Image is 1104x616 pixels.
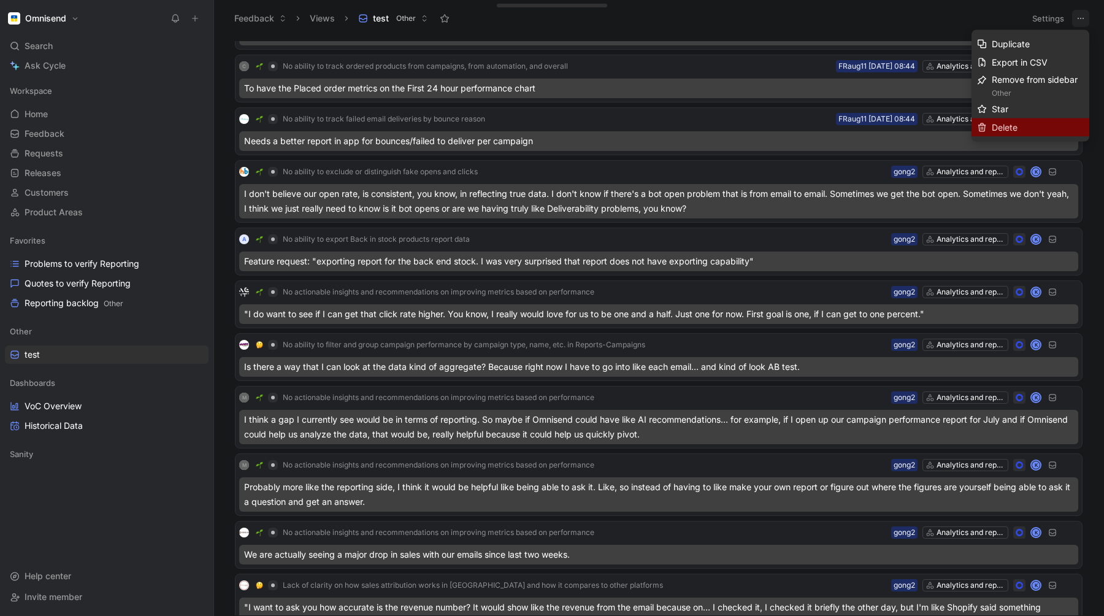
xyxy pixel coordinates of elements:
[992,39,1030,49] span: Duplicate
[992,104,1008,114] span: Star
[992,72,1084,99] div: Remove from sidebar
[992,57,1048,67] span: Export in CSV
[992,122,1018,133] span: Delete
[992,87,1084,99] div: Other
